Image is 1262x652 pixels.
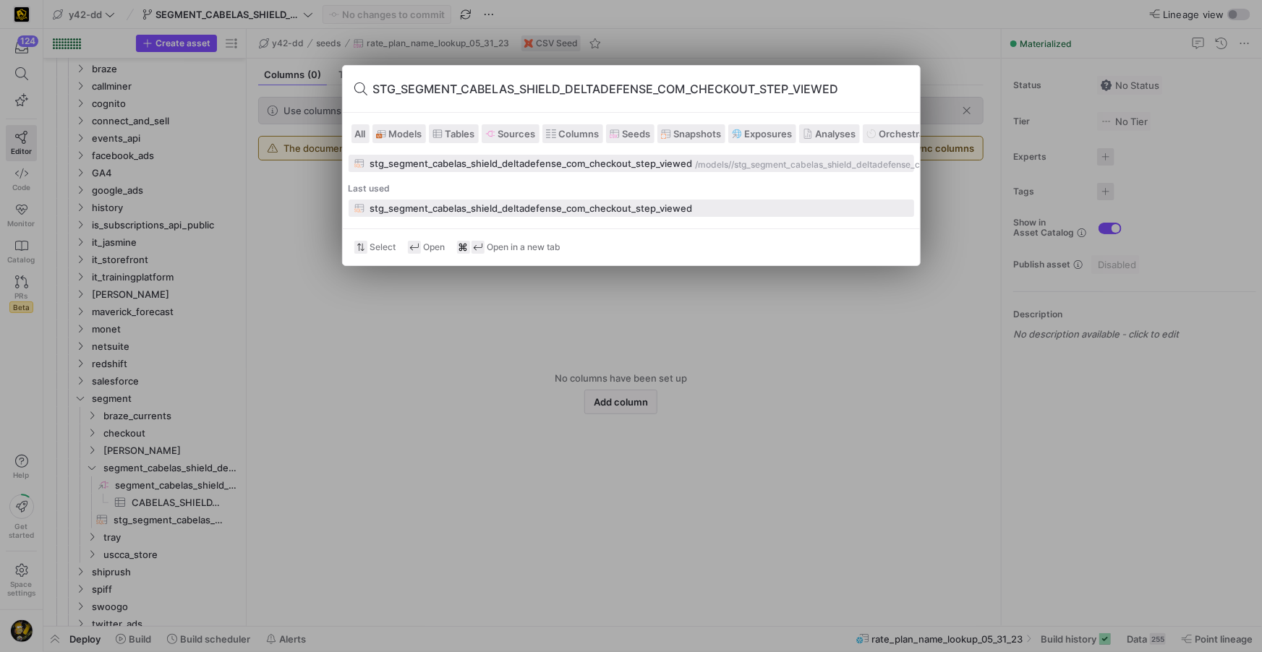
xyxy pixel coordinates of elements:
[606,124,655,143] button: Seeds
[745,128,793,140] span: Exposures
[879,128,947,140] span: Orchestrations
[816,128,856,140] span: Analyses
[732,160,1032,170] div: /stg_segment_cabelas_shield_deltadefense_com_checkout_step_viewed
[349,184,914,194] div: Last used
[457,241,470,254] span: ⌘
[370,202,693,214] div: stg_segment_cabelas_shield_deltadefense_com_checkout_step_viewed
[370,158,693,169] div: stg_segment_cabelas_shield_deltadefense_com_checkout_step_viewed
[373,77,908,100] input: Search or run a command
[457,241,561,254] div: Open in a new tab
[482,124,540,143] button: Sources
[623,128,651,140] span: Seeds
[863,124,951,143] button: Orchestrations
[674,128,722,140] span: Snapshots
[408,241,445,254] div: Open
[559,128,600,140] span: Columns
[728,124,796,143] button: Exposures
[445,128,475,140] span: Tables
[696,160,732,170] div: /models/
[354,241,396,254] div: Select
[429,124,479,143] button: Tables
[799,124,860,143] button: Analyses
[372,124,426,143] button: Models
[355,128,366,140] span: All
[657,124,725,143] button: Snapshots
[389,128,422,140] span: Models
[542,124,603,143] button: Columns
[498,128,536,140] span: Sources
[351,124,370,143] button: All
